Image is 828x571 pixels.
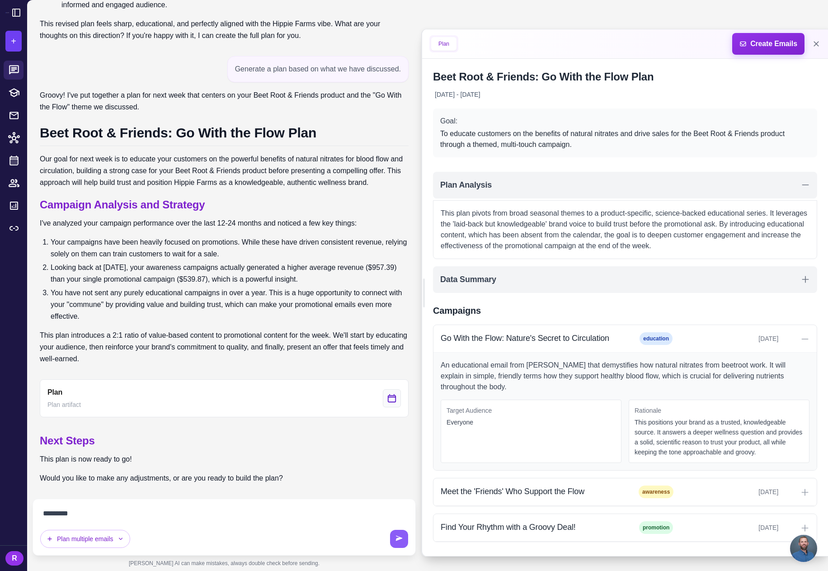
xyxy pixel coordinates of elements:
div: Go With the Flow: Nature's Secret to Circulation [441,332,623,344]
div: Rationale [635,406,804,415]
h2: Data Summary [440,274,496,286]
span: Plan [47,387,62,398]
h2: Campaigns [433,304,817,317]
div: [DATE] - [DATE] [433,88,482,101]
h2: Next Steps [40,434,283,448]
li: You have not sent any purely educational campaigns in over a year. This is a huge opportunity to ... [51,287,409,322]
p: Groovy! I've put together a plan for next week that centers on your Beet Root & Friends product a... [40,90,409,113]
p: This positions your brand as a trusted, knowledgeable source. It answers a deeper wellness questi... [635,417,804,457]
h2: Campaign Analysis and Strategy [40,198,409,212]
img: Raleon Logo [5,12,9,13]
div: Target Audience [447,406,616,415]
p: This plan introduces a 2:1 ratio of value-based content to promotional content for the week. We'l... [40,330,409,365]
span: Create Emails [729,33,808,55]
span: promotion [639,521,673,534]
p: Everyone [447,417,616,427]
div: Find Your Rhythm with a Groovy Deal! [441,521,623,533]
p: I've analyzed your campaign performance over the last 12-24 months and noticed a few key things: [40,217,409,229]
div: Meet the 'Friends' Who Support the Flow [441,486,623,498]
span: + [11,34,16,48]
p: An educational email from [PERSON_NAME] that demystifies how natural nitrates from beetroot work.... [441,360,809,392]
button: Create Emails [732,33,804,55]
div: Goal: [440,116,810,127]
h1: Beet Root & Friends: Go With the Flow Plan [40,124,409,146]
button: + [5,31,22,52]
button: View generated Plan [40,379,409,417]
div: [DATE] [689,334,778,344]
span: awareness [639,486,673,498]
div: Open chat [790,535,817,562]
span: education [640,332,673,345]
p: This revised plan feels sharp, educational, and perfectly aligned with the Hippie Farms vibe. Wha... [40,18,409,42]
li: Looking back at [DATE], your awareness campaigns actually generated a higher average revenue ($95... [51,262,409,285]
li: Your campaigns have been heavily focused on promotions. While these have driven consistent revenu... [51,236,409,260]
p: Our goal for next week is to educate your customers on the powerful benefits of natural nitrates ... [40,153,409,189]
div: [DATE] [689,487,778,497]
span: Plan artifact [47,400,81,410]
div: To educate customers on the benefits of natural nitrates and drive sales for the Beet Root & Frie... [440,128,810,150]
button: Plan multiple emails [40,530,130,548]
p: This plan is now ready to go! [40,453,283,465]
h2: Plan Analysis [440,179,492,191]
div: Generate a plan based on what we have discussed. [227,56,409,82]
button: Plan [431,37,456,51]
p: This plan pivots from broad seasonal themes to a product-specific, science-backed educational ser... [441,208,809,251]
div: [DATE] [689,523,778,533]
p: Would you like to make any adjustments, or are you ready to build the plan? [40,472,283,484]
h1: Beet Root & Friends: Go With the Flow Plan [433,70,817,84]
div: R [5,551,24,566]
div: [PERSON_NAME] AI can make mistakes, always double check before sending. [33,556,416,571]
